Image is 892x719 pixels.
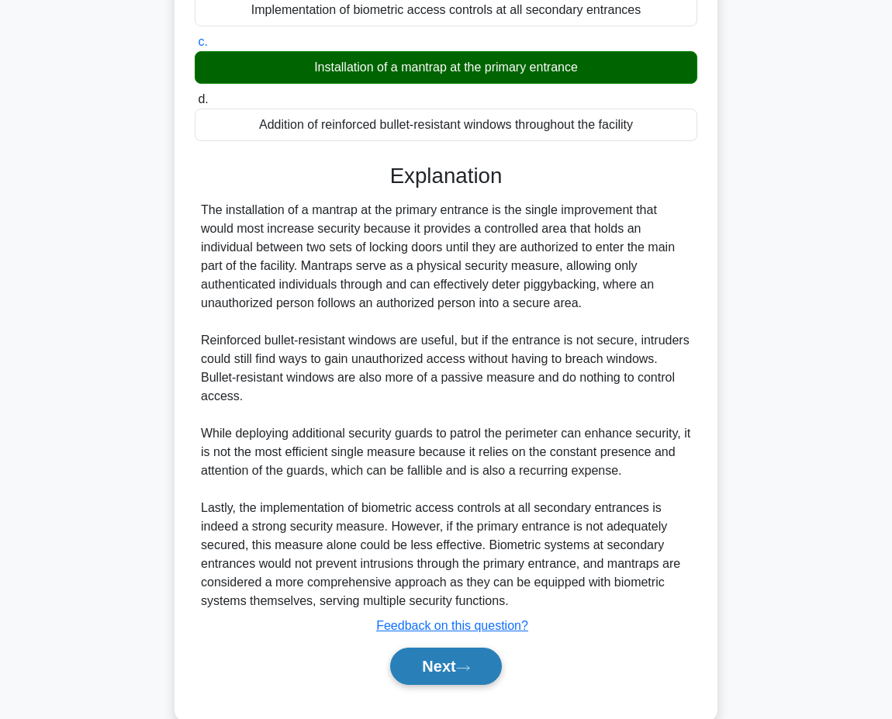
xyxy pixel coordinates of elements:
div: Installation of a mantrap at the primary entrance [195,51,697,84]
div: Addition of reinforced bullet-resistant windows throughout the facility [195,109,697,141]
button: Next [390,648,501,685]
a: Feedback on this question? [376,619,528,632]
h3: Explanation [204,163,688,188]
div: The installation of a mantrap at the primary entrance is the single improvement that would most i... [201,201,691,610]
span: c. [198,35,207,48]
span: d. [198,92,208,105]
